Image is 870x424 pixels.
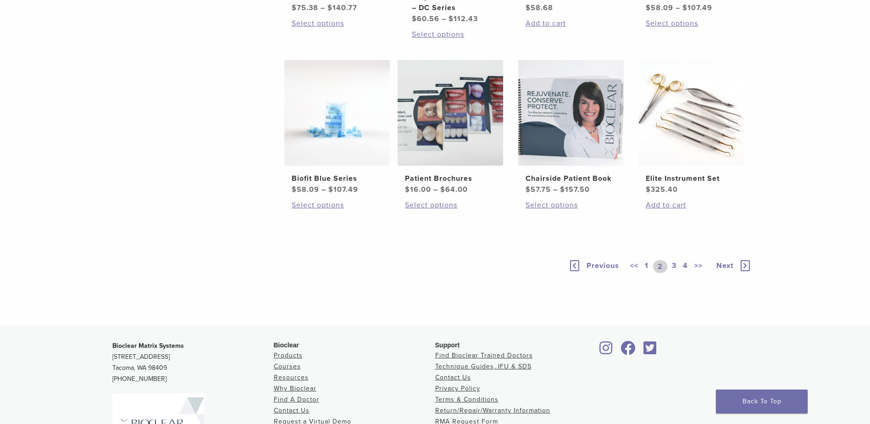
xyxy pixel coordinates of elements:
img: Elite Instrument Set [638,60,744,166]
a: Privacy Policy [435,385,480,392]
span: – [676,3,680,12]
span: $ [526,185,531,194]
bdi: 325.40 [646,185,678,194]
span: – [553,185,558,194]
bdi: 157.50 [560,185,590,194]
span: $ [327,3,332,12]
span: $ [405,185,410,194]
img: Chairside Patient Book [518,60,624,166]
a: Why Bioclear [274,385,316,392]
span: – [321,3,325,12]
span: $ [412,14,417,23]
a: Select options for “Patient Brochures” [405,200,496,211]
span: – [433,185,438,194]
span: $ [646,185,651,194]
bdi: 60.56 [412,14,439,23]
bdi: 107.49 [682,3,712,12]
a: Select options for “Chairside Patient Book” [526,200,616,211]
a: Contact Us [435,374,471,381]
img: Patient Brochures [398,60,503,166]
a: Patient BrochuresPatient Brochures [397,60,504,195]
a: 1 [643,260,650,273]
a: Add to cart: “Elite Instrument Set” [646,200,737,211]
h2: Biofit Blue Series [292,173,382,184]
span: – [442,14,446,23]
a: Back To Top [716,390,808,413]
span: Previous [587,261,619,270]
bdi: 75.38 [292,3,318,12]
a: Biofit Blue SeriesBiofit Blue Series [284,60,391,195]
span: $ [646,3,651,12]
a: Find A Doctor [274,396,319,403]
a: Courses [274,363,301,370]
bdi: 58.09 [292,185,319,194]
h2: Patient Brochures [405,173,496,184]
bdi: 58.09 [646,3,673,12]
span: $ [440,185,445,194]
h2: Chairside Patient Book [526,173,616,184]
p: [STREET_ADDRESS] Tacoma, WA 98409 [PHONE_NUMBER] [112,340,274,385]
a: Select options for “Original Anterior Matrix - DC Series” [412,29,503,40]
a: Bioclear [641,346,660,356]
span: $ [449,14,454,23]
a: Bioclear [597,346,616,356]
span: $ [682,3,687,12]
bdi: 140.77 [327,3,357,12]
h2: Elite Instrument Set [646,173,737,184]
a: Return/Repair/Warranty Information [435,407,550,414]
a: >> [693,260,704,273]
span: – [321,185,326,194]
strong: Bioclear Matrix Systems [112,342,184,350]
a: Resources [274,374,309,381]
span: $ [328,185,333,194]
a: Bioclear [618,346,639,356]
bdi: 112.43 [449,14,478,23]
bdi: 64.00 [440,185,468,194]
a: << [628,260,640,273]
a: Elite Instrument SetElite Instrument Set $325.40 [638,60,745,195]
a: Terms & Conditions [435,396,499,403]
a: Chairside Patient BookChairside Patient Book [518,60,625,195]
span: Support [435,341,460,349]
bdi: 16.00 [405,185,431,194]
span: $ [526,3,531,12]
bdi: 58.68 [526,3,553,12]
a: 3 [670,260,678,273]
a: Products [274,351,303,359]
a: Select options for “HD Matrix DC Series” [292,18,382,29]
span: Bioclear [274,341,299,349]
span: Next [716,261,733,270]
a: Find Bioclear Trained Doctors [435,351,533,359]
span: $ [560,185,565,194]
bdi: 107.49 [328,185,358,194]
a: 4 [681,260,690,273]
a: Select options for “Biofit Blue Series” [292,200,382,211]
span: $ [292,3,297,12]
a: Technique Guides, IFU & SDS [435,363,532,370]
img: Biofit Blue Series [284,60,390,166]
a: 2 [653,260,667,273]
span: $ [292,185,297,194]
a: Add to cart: “TruContact Kit” [526,18,616,29]
a: Contact Us [274,407,310,414]
a: Select options for “Biofit HD Series” [646,18,737,29]
bdi: 57.75 [526,185,551,194]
